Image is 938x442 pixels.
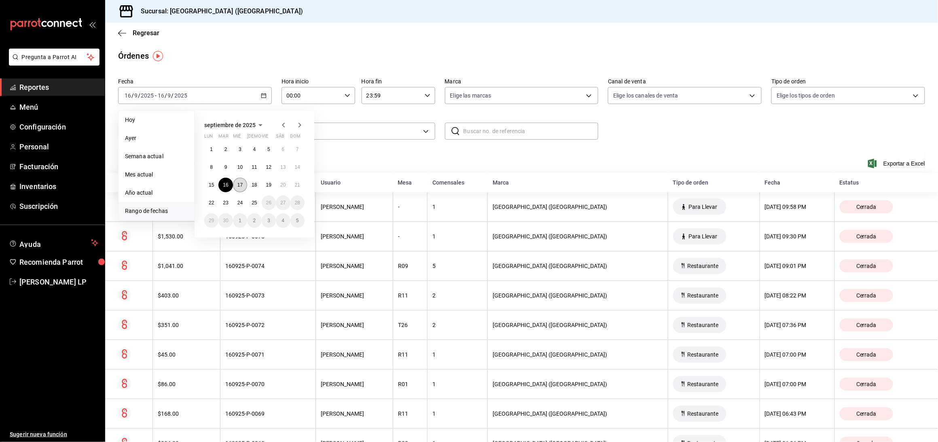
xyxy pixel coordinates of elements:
[398,233,422,240] div: -
[684,381,722,387] span: Restaurante
[398,292,422,299] div: R11
[158,322,216,328] div: $351.00
[673,179,755,186] div: Tipo de orden
[210,164,213,170] abbr: 8 de septiembre de 2025
[167,92,172,99] input: --
[290,142,305,157] button: 7 de septiembre de 2025
[19,181,98,192] span: Inventarios
[777,91,835,100] span: Elige los tipos de orden
[225,410,311,417] div: 160925-P-0069
[493,179,663,186] div: Marca
[233,213,247,228] button: 1 de octubre de 2025
[218,195,233,210] button: 23 de septiembre de 2025
[266,200,271,206] abbr: 26 de septiembre de 2025
[158,292,216,299] div: $403.00
[282,115,435,120] label: Usuario
[684,292,722,299] span: Restaurante
[218,213,233,228] button: 30 de septiembre de 2025
[432,410,483,417] div: 1
[276,195,290,210] button: 27 de septiembre de 2025
[10,430,98,439] span: Sugerir nueva función
[282,79,355,85] label: Hora inicio
[321,410,388,417] div: [PERSON_NAME]
[153,51,163,61] img: Tooltip marker
[362,79,435,85] label: Hora fin
[19,238,88,248] span: Ayuda
[398,179,423,186] div: Mesa
[432,233,483,240] div: 1
[613,91,678,100] span: Elige los canales de venta
[445,79,599,85] label: Marca
[210,147,213,152] abbr: 1 de septiembre de 2025
[223,182,228,188] abbr: 16 de septiembre de 2025
[209,182,214,188] abbr: 15 de septiembre de 2025
[252,200,257,206] abbr: 25 de septiembre de 2025
[295,200,300,206] abbr: 28 de septiembre de 2025
[158,351,216,358] div: $45.00
[262,134,268,142] abbr: viernes
[247,160,261,174] button: 11 de septiembre de 2025
[321,381,388,387] div: [PERSON_NAME]
[247,195,261,210] button: 25 de septiembre de 2025
[253,218,256,223] abbr: 2 de octubre de 2025
[138,92,140,99] span: /
[287,127,420,136] span: Ver todos
[223,200,228,206] abbr: 23 de septiembre de 2025
[493,351,663,358] div: [GEOGRAPHIC_DATA] ([GEOGRAPHIC_DATA])
[19,82,98,93] span: Reportes
[19,141,98,152] span: Personal
[493,292,663,299] div: [GEOGRAPHIC_DATA] ([GEOGRAPHIC_DATA])
[225,381,311,387] div: 160925-P-0070
[158,381,216,387] div: $86.00
[125,134,188,142] span: Ayer
[174,92,188,99] input: ----
[125,189,188,197] span: Año actual
[296,218,299,223] abbr: 5 de octubre de 2025
[296,147,299,152] abbr: 7 de septiembre de 2025
[19,201,98,212] span: Suscripción
[432,204,483,210] div: 1
[253,147,256,152] abbr: 4 de septiembre de 2025
[158,410,216,417] div: $168.00
[684,410,722,417] span: Restaurante
[493,322,663,328] div: [GEOGRAPHIC_DATA] ([GEOGRAPHIC_DATA])
[432,263,483,269] div: 5
[870,159,925,168] button: Exportar a Excel
[398,351,422,358] div: R11
[321,204,388,210] div: [PERSON_NAME]
[233,195,247,210] button: 24 de septiembre de 2025
[239,147,241,152] abbr: 3 de septiembre de 2025
[266,182,271,188] abbr: 19 de septiembre de 2025
[204,195,218,210] button: 22 de septiembre de 2025
[19,102,98,113] span: Menú
[295,164,300,170] abbr: 14 de septiembre de 2025
[225,351,311,358] div: 160925-P-0071
[684,322,722,328] span: Restaurante
[118,50,149,62] div: Órdenes
[225,322,311,328] div: 160925-P-0072
[125,170,188,179] span: Mes actual
[685,233,720,240] span: Para Llevar
[172,92,174,99] span: /
[321,292,388,299] div: [PERSON_NAME]
[276,160,290,174] button: 13 de septiembre de 2025
[765,263,830,269] div: [DATE] 09:01 PM
[218,134,228,142] abbr: martes
[233,142,247,157] button: 3 de septiembre de 2025
[765,351,830,358] div: [DATE] 07:00 PM
[19,161,98,172] span: Facturación
[262,213,276,228] button: 3 de octubre de 2025
[398,263,422,269] div: R09
[853,292,880,299] span: Cerrada
[290,134,301,142] abbr: domingo
[276,178,290,192] button: 20 de septiembre de 2025
[853,351,880,358] span: Cerrada
[290,160,305,174] button: 14 de septiembre de 2025
[765,322,830,328] div: [DATE] 07:36 PM
[6,59,100,67] a: Pregunta a Parrot AI
[247,178,261,192] button: 18 de septiembre de 2025
[853,204,880,210] span: Cerrada
[233,134,241,142] abbr: miércoles
[237,182,243,188] abbr: 17 de septiembre de 2025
